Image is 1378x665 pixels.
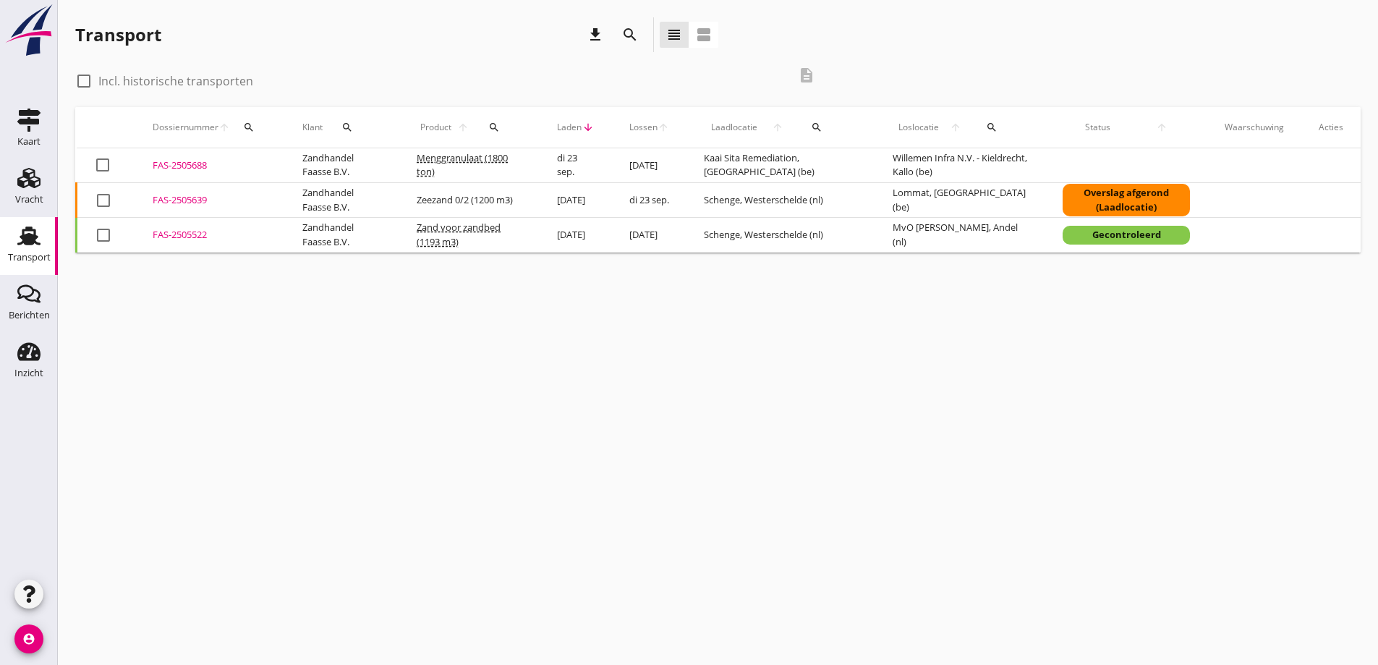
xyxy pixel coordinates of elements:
[98,74,253,88] label: Incl. historische transporten
[582,122,595,133] i: arrow_downward
[218,122,230,133] i: arrow_upward
[875,183,1045,218] td: Lommat, [GEOGRAPHIC_DATA] (be)
[153,158,268,173] div: FAS-2505688
[686,148,875,183] td: Kaai Sita Remediation, [GEOGRAPHIC_DATA] (be)
[612,183,686,218] td: di 23 sep.
[302,110,382,145] div: Klant
[75,23,161,46] div: Transport
[621,26,639,43] i: search
[587,26,604,43] i: download
[3,4,55,57] img: logo-small.a267ee39.svg
[15,195,43,204] div: Vracht
[488,122,500,133] i: search
[540,148,613,183] td: di 23 sep.
[285,183,399,218] td: Zandhandel Faasse B.V.
[153,193,268,208] div: FAS-2505639
[285,148,399,183] td: Zandhandel Faasse B.V.
[557,121,582,134] span: Laden
[417,221,501,248] span: Zand voor zandbed (1193 m3)
[695,26,713,43] i: view_agenda
[704,121,765,134] span: Laadlocatie
[893,121,945,134] span: Loslocatie
[399,183,539,218] td: Zeezand 0/2 (1200 m3)
[665,26,683,43] i: view_headline
[612,148,686,183] td: [DATE]
[540,218,613,253] td: [DATE]
[417,121,454,134] span: Product
[341,122,353,133] i: search
[17,137,41,146] div: Kaart
[540,183,613,218] td: [DATE]
[14,624,43,653] i: account_circle
[612,218,686,253] td: [DATE]
[1134,122,1190,133] i: arrow_upward
[1225,121,1284,134] div: Waarschuwing
[9,310,50,320] div: Berichten
[1319,121,1343,134] div: Acties
[8,253,51,262] div: Transport
[285,218,399,253] td: Zandhandel Faasse B.V.
[1063,226,1190,245] div: Gecontroleerd
[243,122,255,133] i: search
[1063,184,1190,216] div: Overslag afgerond (Laadlocatie)
[658,122,669,133] i: arrow_upward
[153,228,268,242] div: FAS-2505522
[454,122,472,133] i: arrow_upward
[417,151,508,179] span: Menggranulaat (1800 ton)
[945,122,968,133] i: arrow_upward
[875,218,1045,253] td: MvO [PERSON_NAME], Andel (nl)
[629,121,658,134] span: Lossen
[14,368,43,378] div: Inzicht
[686,183,875,218] td: Schenge, Westerschelde (nl)
[765,122,791,133] i: arrow_upward
[811,122,822,133] i: search
[686,218,875,253] td: Schenge, Westerschelde (nl)
[1063,121,1133,134] span: Status
[153,121,218,134] span: Dossiernummer
[875,148,1045,183] td: Willemen Infra N.V. - Kieldrecht, Kallo (be)
[986,122,998,133] i: search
